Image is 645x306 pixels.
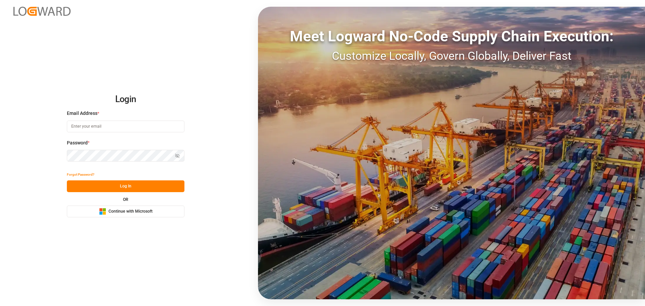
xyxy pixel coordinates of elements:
[67,169,94,180] button: Forgot Password?
[258,25,645,47] div: Meet Logward No-Code Supply Chain Execution:
[67,110,97,117] span: Email Address
[67,89,184,110] h2: Login
[123,198,128,202] small: OR
[67,206,184,217] button: Continue with Microsoft
[67,121,184,132] input: Enter your email
[109,209,153,215] span: Continue with Microsoft
[67,139,88,146] span: Password
[13,7,71,16] img: Logward_new_orange.png
[67,180,184,192] button: Log In
[258,47,645,64] div: Customize Locally, Govern Globally, Deliver Fast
